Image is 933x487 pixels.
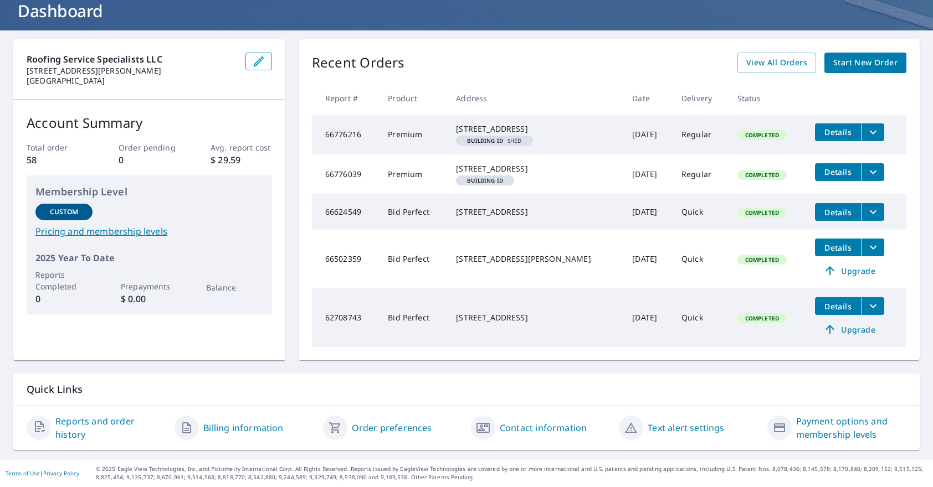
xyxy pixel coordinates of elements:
p: [STREET_ADDRESS][PERSON_NAME] [27,66,237,76]
th: Address [447,82,623,115]
p: Balance [206,282,263,293]
td: Regular [673,115,729,154]
div: [STREET_ADDRESS][PERSON_NAME] [456,253,614,265]
a: Pricing and membership levels [35,225,263,238]
p: 0 [119,153,180,167]
td: Bid Perfect [379,288,447,347]
p: Membership Level [35,184,263,199]
p: Total order [27,142,88,153]
a: Privacy Policy [43,469,79,477]
th: Report # [312,82,379,115]
span: SHED [460,138,528,143]
th: Status [729,82,806,115]
td: Quick [673,288,729,347]
p: $ 29.59 [211,153,272,167]
span: Details [822,242,855,253]
td: Premium [379,154,447,194]
p: $ 0.00 [121,292,178,305]
a: Billing information [203,421,283,434]
td: Quick [673,230,729,288]
span: Details [822,167,855,177]
td: 66624549 [312,194,379,230]
a: Text alert settings [648,421,724,434]
td: 66776039 [312,154,379,194]
p: Custom [50,207,79,217]
a: View All Orders [737,53,816,73]
span: Completed [739,256,786,263]
a: Reports and order history [55,415,166,441]
span: Completed [739,171,786,179]
span: View All Orders [746,56,807,70]
button: filesDropdownBtn-62708743 [862,297,884,315]
p: | [6,470,79,476]
p: Quick Links [27,382,906,396]
p: [GEOGRAPHIC_DATA] [27,76,237,86]
td: [DATE] [623,230,673,288]
span: Start New Order [833,56,898,70]
td: 66776216 [312,115,379,154]
button: filesDropdownBtn-66502359 [862,239,884,256]
td: [DATE] [623,154,673,194]
button: detailsBtn-66502359 [815,239,862,256]
p: Prepayments [121,281,178,292]
td: 66502359 [312,230,379,288]
td: Bid Perfect [379,194,447,230]
span: Completed [739,131,786,139]
span: Completed [739,314,786,322]
a: Payment options and membership levels [796,415,906,441]
th: Product [379,82,447,115]
a: Upgrade [815,320,884,338]
em: Building ID [467,138,503,143]
td: Premium [379,115,447,154]
em: Building ID [467,178,503,183]
span: Upgrade [822,323,878,336]
td: Quick [673,194,729,230]
a: Upgrade [815,262,884,279]
td: [DATE] [623,194,673,230]
button: detailsBtn-66624549 [815,203,862,221]
div: [STREET_ADDRESS] [456,206,614,217]
p: Reports Completed [35,269,93,292]
button: filesDropdownBtn-66624549 [862,203,884,221]
td: [DATE] [623,115,673,154]
span: Details [822,127,855,137]
a: Contact information [500,421,587,434]
p: 58 [27,153,88,167]
td: Regular [673,154,729,194]
th: Date [623,82,673,115]
button: detailsBtn-62708743 [815,297,862,315]
a: Order preferences [352,421,432,434]
p: Avg. report cost [211,142,272,153]
span: Upgrade [822,264,878,277]
a: Terms of Use [6,469,40,477]
td: Bid Perfect [379,230,447,288]
button: detailsBtn-66776039 [815,163,862,181]
div: [STREET_ADDRESS] [456,163,614,174]
p: © 2025 Eagle View Technologies, Inc. and Pictometry International Corp. All Rights Reserved. Repo... [96,465,927,481]
button: detailsBtn-66776216 [815,123,862,141]
p: 0 [35,292,93,305]
div: [STREET_ADDRESS] [456,312,614,323]
p: 2025 Year To Date [35,251,263,265]
td: [DATE] [623,288,673,347]
button: filesDropdownBtn-66776216 [862,123,884,141]
span: Details [822,301,855,312]
div: [STREET_ADDRESS] [456,123,614,134]
p: Roofing Service Specialists LLC [27,53,237,66]
td: 62708743 [312,288,379,347]
p: Recent Orders [312,53,405,73]
span: Details [822,207,855,217]
button: filesDropdownBtn-66776039 [862,163,884,181]
th: Delivery [673,82,729,115]
p: Order pending [119,142,180,153]
span: Completed [739,209,786,216]
p: Account Summary [27,113,272,133]
a: Start New Order [824,53,906,73]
